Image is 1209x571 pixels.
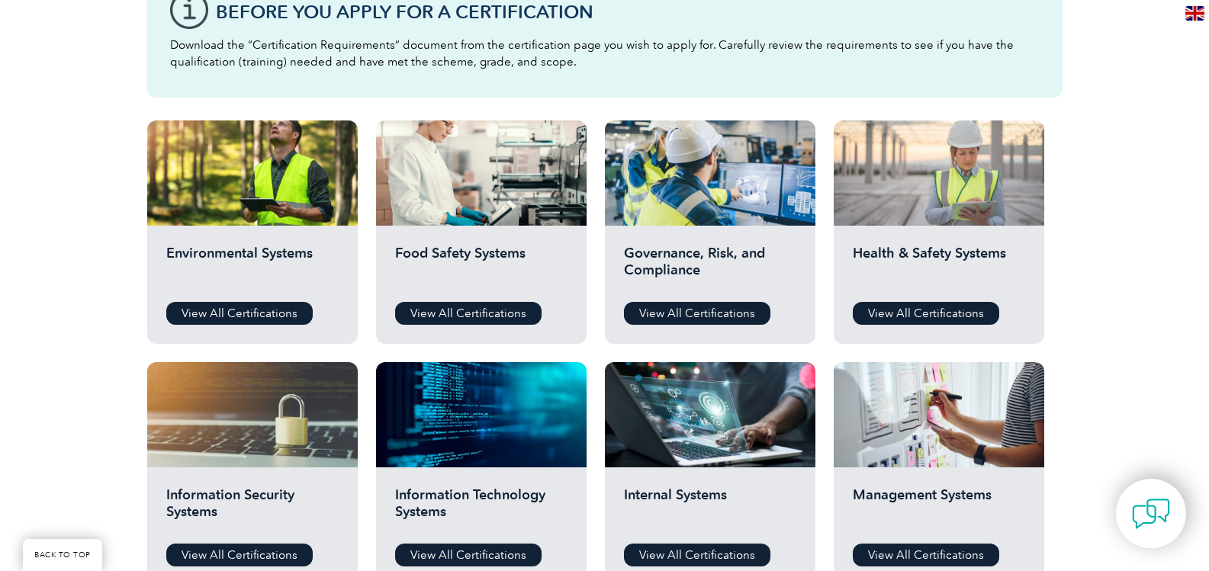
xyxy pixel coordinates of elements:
a: View All Certifications [395,544,542,566]
p: Download the “Certification Requirements” document from the certification page you wish to apply ... [170,37,1040,70]
a: View All Certifications [395,302,542,325]
h2: Environmental Systems [166,245,339,290]
a: View All Certifications [166,302,313,325]
a: View All Certifications [853,544,999,566]
h2: Health & Safety Systems [853,245,1025,290]
a: View All Certifications [166,544,313,566]
a: View All Certifications [624,544,770,566]
a: BACK TO TOP [23,539,102,571]
h2: Management Systems [853,486,1025,532]
h2: Food Safety Systems [395,245,568,290]
h2: Governance, Risk, and Compliance [624,245,796,290]
h2: Information Technology Systems [395,486,568,532]
a: View All Certifications [853,302,999,325]
img: contact-chat.png [1132,495,1170,533]
h2: Information Security Systems [166,486,339,532]
img: en [1185,6,1204,21]
a: View All Certifications [624,302,770,325]
h2: Internal Systems [624,486,796,532]
h3: Before You Apply For a Certification [216,2,1040,21]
